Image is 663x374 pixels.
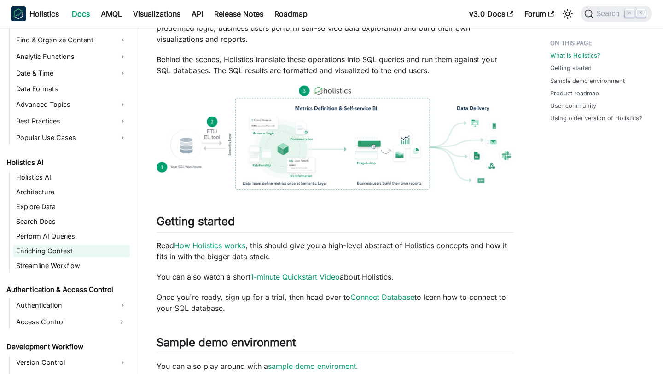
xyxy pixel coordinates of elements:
a: Best Practices [13,114,130,129]
a: AMQL [95,6,128,21]
a: Enriching Context [13,245,130,257]
a: 1-minute Quickstart Video [250,272,340,281]
a: How Holistics works [174,241,245,250]
a: Streamline Workflow [13,259,130,272]
button: Expand sidebar category 'Access Control' [113,315,130,329]
p: You can also play around with a . [157,361,513,372]
p: You can also watch a short about Holistics. [157,271,513,282]
p: In a nutshell: Holistics let data teams pre-define business metrics and data logic. Based on thes... [157,12,513,45]
a: Product roadmap [550,89,599,98]
a: Authentication [13,298,130,313]
a: Perform AI Queries [13,230,130,243]
a: Architecture [13,186,130,199]
p: Behind the scenes, Holistics translate these operations into SQL queries and run them against you... [157,54,513,76]
p: Read , this should give you a high-level abstract of Holistics concepts and how it fits in with t... [157,240,513,262]
a: Release Notes [209,6,269,21]
a: Data Formats [13,82,130,95]
a: Getting started [550,64,592,72]
kbd: K [636,9,646,18]
a: Connect Database [350,292,414,302]
a: Advanced Topics [13,97,130,112]
a: Forum [519,6,560,21]
a: What is Holistics? [550,51,600,60]
a: Using older version of Holistics? [550,114,642,123]
a: Holistics AI [4,156,130,169]
a: API [186,6,209,21]
a: Analytic Functions [13,49,130,64]
h2: Getting started [157,215,513,232]
b: Holistics [29,8,59,19]
a: Holistics AI [13,171,130,184]
h2: Sample demo environment [157,336,513,353]
button: Switch between dark and light mode (currently light mode) [560,6,575,21]
img: How Holistics fits in your Data Stack [157,85,513,190]
a: Find & Organize Content [13,33,130,47]
a: User community [550,101,596,110]
a: HolisticsHolistics [11,6,59,21]
a: Authentication & Access Control [4,283,130,296]
p: Once you're ready, sign up for a trial, then head over to to learn how to connect to your SQL dat... [157,292,513,314]
a: Sample demo environment [550,76,625,85]
a: Access Control [13,315,113,329]
a: Explore Data [13,200,130,213]
a: Date & Time [13,66,130,81]
a: Visualizations [128,6,186,21]
span: Search [593,10,625,18]
a: Search Docs [13,215,130,228]
kbd: ⌘ [625,9,634,18]
a: Development Workflow [4,340,130,353]
button: Search (Command+K) [581,6,652,22]
a: Docs [66,6,95,21]
img: Holistics [11,6,26,21]
a: Popular Use Cases [13,130,130,145]
a: Roadmap [269,6,313,21]
a: v3.0 Docs [464,6,519,21]
a: Version Control [13,355,130,370]
a: sample demo enviroment [268,362,356,371]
